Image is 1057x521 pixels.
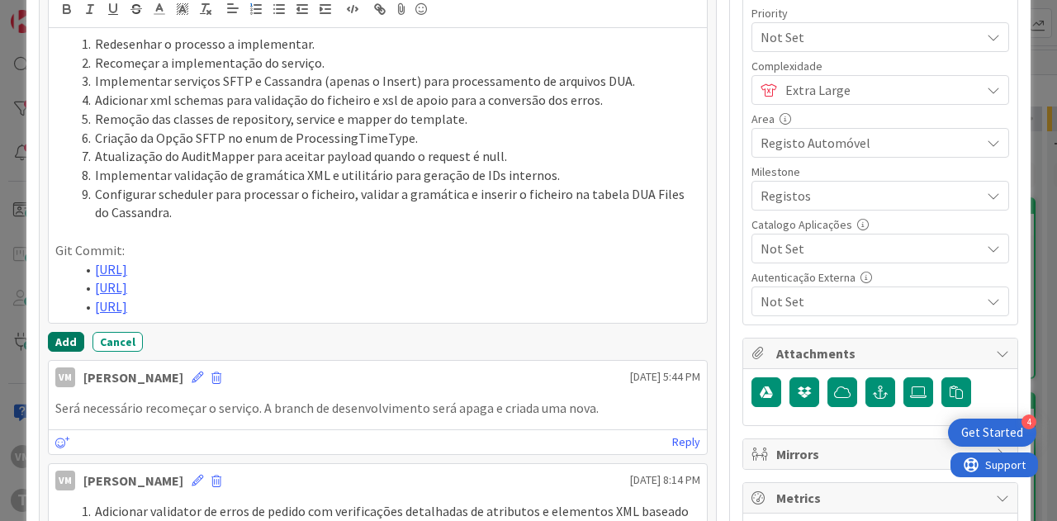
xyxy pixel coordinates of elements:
[95,279,127,296] a: [URL]
[751,7,1009,19] div: Priority
[83,367,183,387] div: [PERSON_NAME]
[75,35,700,54] li: Redesenhar o processo a implementar.
[75,166,700,185] li: Implementar validação de gramática XML e utilitário para geração de IDs internos.
[95,298,127,315] a: [URL]
[761,237,972,260] span: Not Set
[761,131,972,154] span: Registo Automóvel
[751,219,1009,230] div: Catalogo Aplicações
[785,78,972,102] span: Extra Large
[75,110,700,129] li: Remoção das classes de repository, service e mapper do template.
[75,72,700,91] li: Implementar serviços SFTP e Cassandra (apenas o Insert) para processamento de arquivos DUA.
[776,343,988,363] span: Attachments
[55,367,75,387] div: VM
[55,399,700,418] p: Será necessário recomeçar o serviço. A branch de desenvolvimento será apaga e criada uma nova.
[761,184,972,207] span: Registos
[48,332,84,352] button: Add
[75,54,700,73] li: Recomeçar a implementação do serviço.
[75,147,700,166] li: Atualização do AuditMapper para aceitar payload quando o request é null.
[751,113,1009,125] div: Area
[751,272,1009,283] div: Autenticação Externa
[776,444,988,464] span: Mirrors
[751,166,1009,178] div: Milestone
[75,91,700,110] li: Adicionar xml schemas para validação do ficheiro e xsl de apoio para a conversão dos erros.
[1021,414,1036,429] div: 4
[761,26,972,49] span: Not Set
[630,471,700,489] span: [DATE] 8:14 PM
[83,471,183,490] div: [PERSON_NAME]
[92,332,143,352] button: Cancel
[95,261,127,277] a: [URL]
[55,471,75,490] div: VM
[75,129,700,148] li: Criação da Opção SFTP no enum de ProcessingTimeType.
[55,241,700,260] p: Git Commit:
[761,290,972,313] span: Not Set
[961,424,1023,441] div: Get Started
[35,2,75,22] span: Support
[776,488,988,508] span: Metrics
[672,432,700,452] a: Reply
[751,60,1009,72] div: Complexidade
[948,419,1036,447] div: Open Get Started checklist, remaining modules: 4
[630,368,700,386] span: [DATE] 5:44 PM
[75,185,700,222] li: Configurar scheduler para processar o ficheiro, validar a gramática e inserir o ficheiro na tabel...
